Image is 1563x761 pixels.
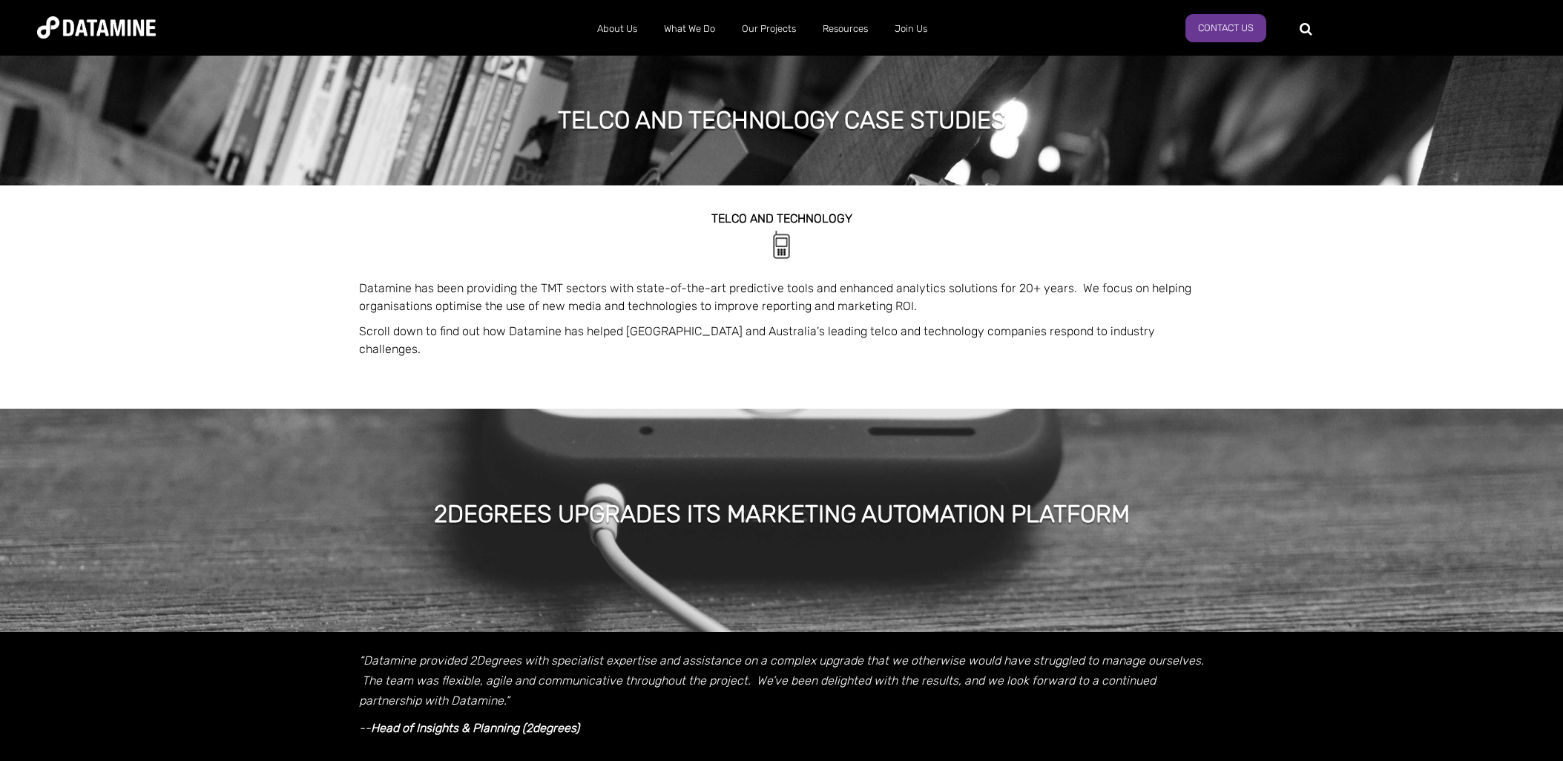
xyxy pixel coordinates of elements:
[359,323,1205,358] p: Scroll down to find out how Datamine has helped [GEOGRAPHIC_DATA] and Australia's leading telco a...
[765,228,798,262] img: Telecomms-1
[881,10,941,48] a: Join Us
[359,212,1205,225] h2: TELCO and technology
[37,16,156,39] img: Datamine
[584,10,651,48] a: About Us
[359,280,1205,315] p: Datamine has been providing the TMT sectors with state-of-the-art predictive tools and enhanced a...
[558,104,1006,136] h1: Telco and Technology case studies
[434,498,1130,530] h1: 2degrees upgrades its marketing automation platform
[1185,14,1266,42] a: Contact Us
[809,10,881,48] a: Resources
[728,10,809,48] a: Our Projects
[651,10,728,48] a: What We Do
[359,653,1204,708] em: “Datamine provided 2Degrees with specialist expertise and assistance on a complex upgrade that we...
[359,721,579,735] em: --
[371,721,579,735] strong: Head of Insights & Planning (2degrees)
